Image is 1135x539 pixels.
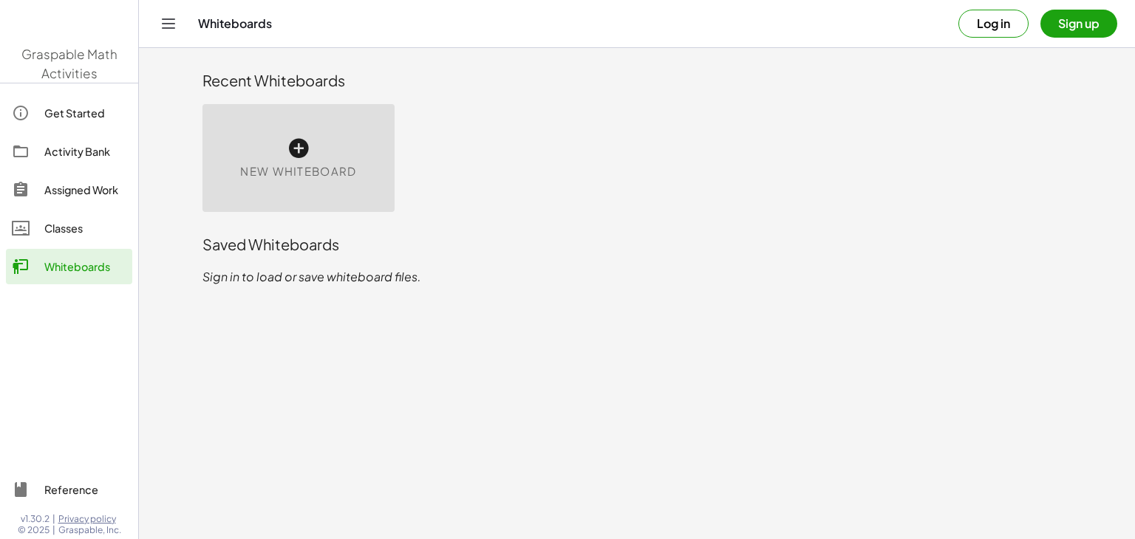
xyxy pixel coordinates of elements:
span: Graspable, Inc. [58,524,121,536]
span: | [52,524,55,536]
span: © 2025 [18,524,50,536]
div: Reference [44,481,126,498]
div: Assigned Work [44,181,126,199]
button: Sign up [1040,10,1117,38]
a: Privacy policy [58,513,121,525]
span: Graspable Math Activities [21,46,117,81]
button: Toggle navigation [157,12,180,35]
p: Sign in to load or save whiteboard files. [202,268,1071,286]
div: Saved Whiteboards [202,234,1071,255]
a: Classes [6,210,132,246]
div: Recent Whiteboards [202,70,1071,91]
a: Get Started [6,95,132,131]
div: Whiteboards [44,258,126,275]
div: Classes [44,219,126,237]
a: Assigned Work [6,172,132,207]
div: Activity Bank [44,143,126,160]
a: Reference [6,472,132,507]
a: Activity Bank [6,134,132,169]
button: Log in [958,10,1029,38]
div: Get Started [44,104,126,122]
a: Whiteboards [6,249,132,284]
span: v1.30.2 [21,513,50,525]
span: New Whiteboard [240,163,356,180]
span: | [52,513,55,525]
